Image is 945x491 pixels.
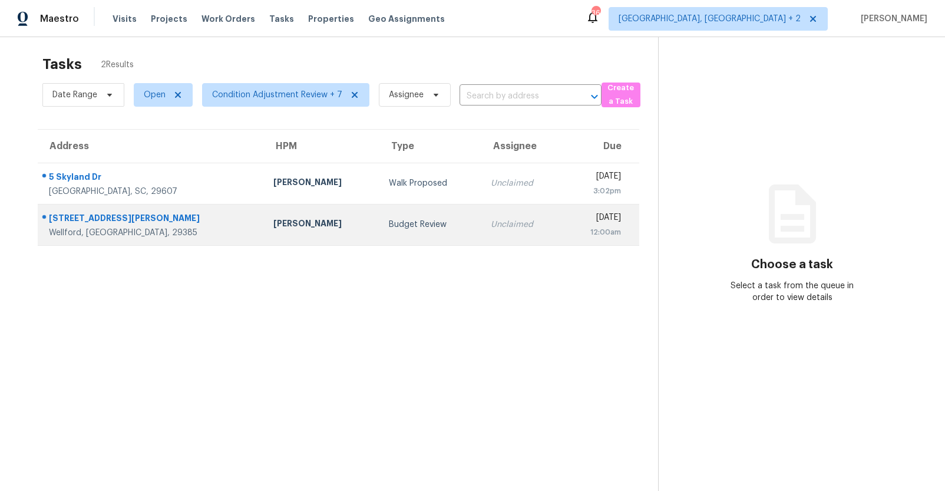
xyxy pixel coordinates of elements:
h2: Tasks [42,58,82,70]
th: Assignee [481,130,562,163]
div: 36 [592,7,600,19]
button: Create a Task [602,83,640,107]
span: Condition Adjustment Review + 7 [212,89,342,101]
th: HPM [264,130,379,163]
span: Projects [151,13,187,25]
span: Maestro [40,13,79,25]
div: [GEOGRAPHIC_DATA], SC, 29607 [49,186,255,197]
div: [DATE] [571,170,621,185]
div: 5 Skyland Dr [49,171,255,186]
div: Unclaimed [491,219,553,230]
div: Wellford, [GEOGRAPHIC_DATA], 29385 [49,227,255,239]
div: Budget Review [389,219,472,230]
div: Unclaimed [491,177,553,189]
span: Properties [308,13,354,25]
span: Visits [113,13,137,25]
span: Tasks [269,15,294,23]
button: Open [586,88,603,105]
span: Open [144,89,166,101]
th: Due [562,130,639,163]
span: Work Orders [201,13,255,25]
th: Type [379,130,481,163]
div: [PERSON_NAME] [273,218,369,232]
h3: Choose a task [751,259,833,271]
span: 2 Results [101,59,134,71]
input: Search by address [460,87,569,106]
div: Walk Proposed [389,177,472,189]
span: Geo Assignments [368,13,445,25]
div: [DATE] [571,212,621,226]
span: Date Range [52,89,97,101]
div: Select a task from the queue in order to view details [725,280,859,304]
span: [GEOGRAPHIC_DATA], [GEOGRAPHIC_DATA] + 2 [619,13,801,25]
div: 3:02pm [571,185,621,197]
div: [STREET_ADDRESS][PERSON_NAME] [49,212,255,227]
span: Create a Task [607,81,635,108]
div: [PERSON_NAME] [273,176,369,191]
span: Assignee [389,89,424,101]
th: Address [38,130,264,163]
div: 12:00am [571,226,621,238]
span: [PERSON_NAME] [856,13,927,25]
